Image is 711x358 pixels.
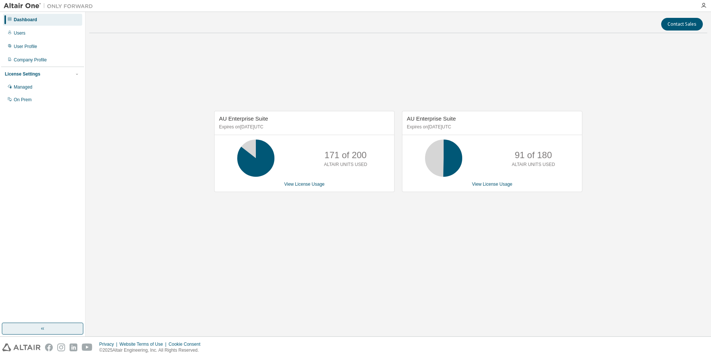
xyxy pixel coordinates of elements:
[168,341,205,347] div: Cookie Consent
[284,182,325,187] a: View License Usage
[14,97,32,103] div: On Prem
[119,341,168,347] div: Website Terms of Use
[14,30,25,36] div: Users
[661,18,703,31] button: Contact Sales
[472,182,512,187] a: View License Usage
[407,124,576,130] p: Expires on [DATE] UTC
[99,341,119,347] div: Privacy
[324,162,367,168] p: ALTAIR UNITS USED
[99,347,205,354] p: © 2025 Altair Engineering, Inc. All Rights Reserved.
[512,162,555,168] p: ALTAIR UNITS USED
[325,149,367,162] p: 171 of 200
[14,44,37,49] div: User Profile
[45,343,53,351] img: facebook.svg
[4,2,97,10] img: Altair One
[14,17,37,23] div: Dashboard
[14,84,32,90] div: Managed
[515,149,552,162] p: 91 of 180
[219,124,388,130] p: Expires on [DATE] UTC
[219,115,268,122] span: AU Enterprise Suite
[5,71,40,77] div: License Settings
[57,343,65,351] img: instagram.svg
[70,343,77,351] img: linkedin.svg
[82,343,93,351] img: youtube.svg
[407,115,456,122] span: AU Enterprise Suite
[2,343,41,351] img: altair_logo.svg
[14,57,47,63] div: Company Profile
